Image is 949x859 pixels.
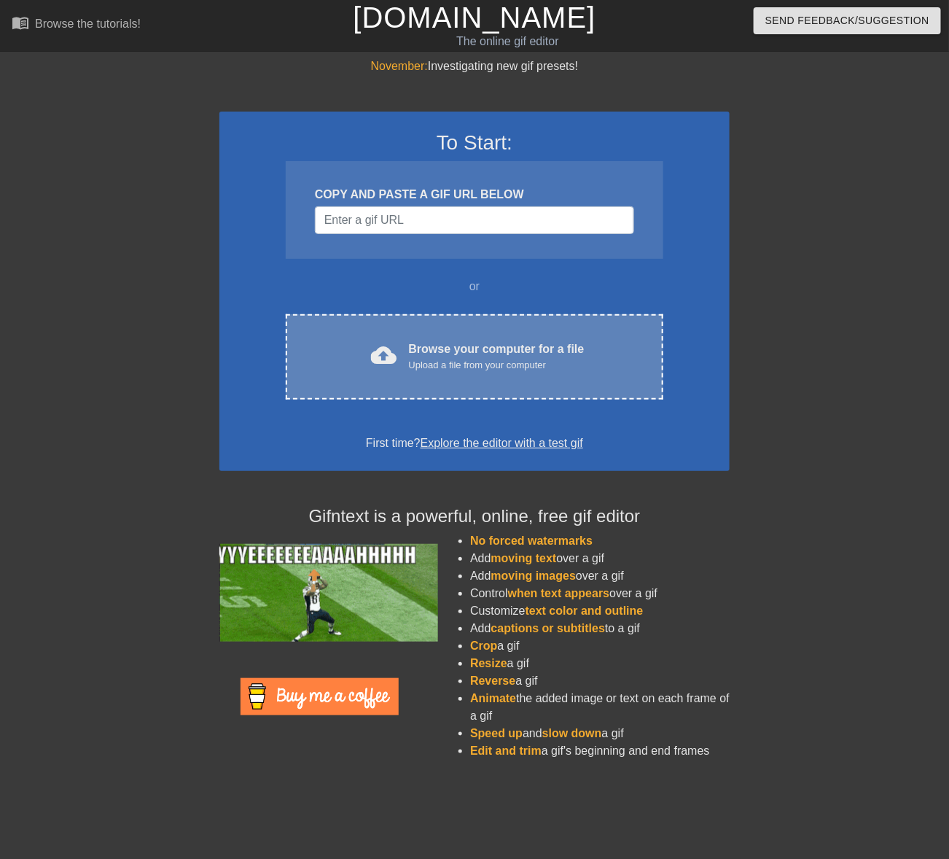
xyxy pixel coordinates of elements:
[238,435,711,452] div: First time?
[421,437,583,449] a: Explore the editor with a test gif
[765,12,929,30] span: Send Feedback/Suggestion
[315,206,634,234] input: Username
[470,655,730,672] li: a gif
[470,637,730,655] li: a gif
[409,341,585,373] div: Browse your computer for a file
[470,535,593,547] span: No forced watermarks
[470,690,730,725] li: the added image or text on each frame of a gif
[754,7,941,34] button: Send Feedback/Suggestion
[12,14,141,36] a: Browse the tutorials!
[470,657,507,669] span: Resize
[470,725,730,742] li: and a gif
[238,131,711,155] h3: To Start:
[219,544,438,642] img: football_small.gif
[542,727,602,739] span: slow down
[470,602,730,620] li: Customize
[470,672,730,690] li: a gif
[409,358,585,373] div: Upload a file from your computer
[470,550,730,567] li: Add over a gif
[470,620,730,637] li: Add to a gif
[257,278,692,295] div: or
[315,186,634,203] div: COPY AND PASTE A GIF URL BELOW
[371,60,428,72] span: November:
[491,552,557,564] span: moving text
[12,14,29,31] span: menu_book
[470,585,730,602] li: Control over a gif
[508,587,610,599] span: when text appears
[470,675,515,687] span: Reverse
[470,692,516,704] span: Animate
[470,640,497,652] span: Crop
[470,745,542,757] span: Edit and trim
[353,1,595,34] a: [DOMAIN_NAME]
[491,570,576,582] span: moving images
[470,727,523,739] span: Speed up
[324,33,692,50] div: The online gif editor
[35,18,141,30] div: Browse the tutorials!
[526,605,644,617] span: text color and outline
[470,742,730,760] li: a gif's beginning and end frames
[491,622,605,634] span: captions or subtitles
[371,342,397,368] span: cloud_upload
[470,567,730,585] li: Add over a gif
[241,678,399,715] img: Buy Me A Coffee
[219,506,730,527] h4: Gifntext is a powerful, online, free gif editor
[219,58,730,75] div: Investigating new gif presets!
